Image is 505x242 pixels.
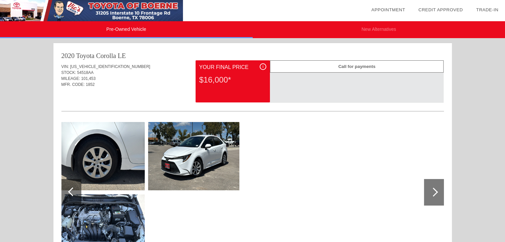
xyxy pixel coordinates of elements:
div: Call for payments [270,60,444,73]
a: Trade-In [476,7,498,12]
div: i [260,63,266,70]
img: image.aspx [53,122,145,190]
span: 54518AA [77,70,93,75]
a: Credit Approved [418,7,463,12]
a: Appointment [371,7,405,12]
span: 1852 [86,82,95,87]
div: 2020 Toyota Corolla [61,51,116,60]
span: 101,453 [81,76,96,81]
span: VIN: [61,64,69,69]
div: LE [118,51,126,60]
img: image.aspx [148,122,239,190]
span: STOCK: [61,70,76,75]
span: MILEAGE: [61,76,80,81]
span: [US_VEHICLE_IDENTIFICATION_NUMBER] [70,64,150,69]
div: $16,000* [199,71,266,89]
div: Quoted on [DATE] 7:28:12 PM [61,91,444,102]
div: Your Final Price [199,63,266,71]
span: MFR. CODE: [61,82,85,87]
